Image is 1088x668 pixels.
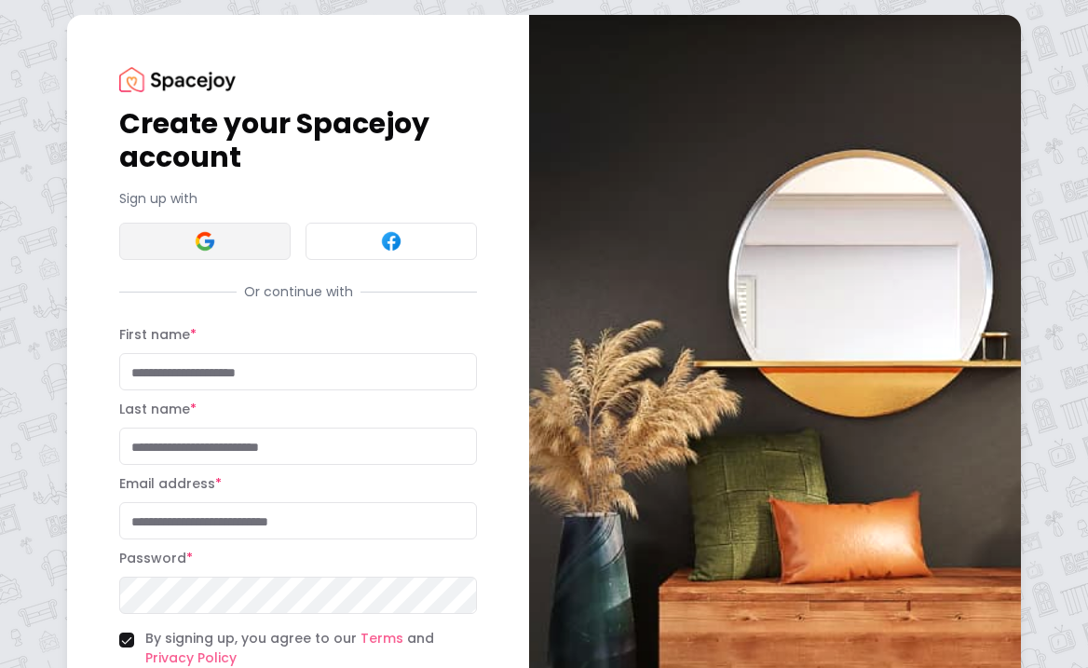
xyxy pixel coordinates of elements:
p: Sign up with [119,189,477,208]
label: First name [119,325,197,344]
img: Facebook signin [380,230,402,252]
a: Terms [360,629,403,648]
label: Password [119,549,193,567]
span: Or continue with [237,282,360,301]
a: Privacy Policy [145,648,237,667]
label: Email address [119,474,222,493]
h1: Create your Spacejoy account [119,107,477,174]
label: By signing up, you agree to our and [145,629,477,668]
label: Last name [119,400,197,418]
img: Google signin [194,230,216,252]
img: Spacejoy Logo [119,67,236,92]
